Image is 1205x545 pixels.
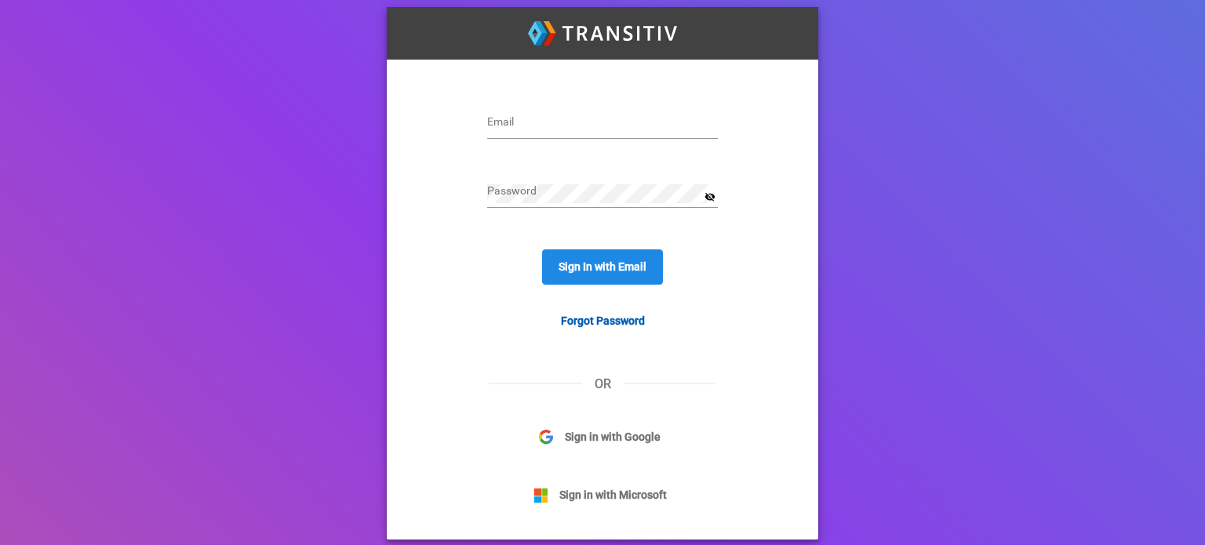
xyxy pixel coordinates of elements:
span: Sign In with Email [559,260,646,273]
span: Sign in with Microsoft [548,486,679,503]
span: Forgot Password [561,314,645,327]
mat-icon: visibility_off [704,191,715,204]
button: Hide password [701,189,718,205]
button: Sign in with Microsoft [522,477,683,513]
a: Forgot Password [548,307,657,337]
button: Sign In with Email [542,249,663,284]
span: Sign in with Google [553,428,672,445]
img: TransitivLogoWhite.svg [528,21,677,45]
button: Sign in with Google [528,419,677,455]
span: OR [582,376,624,392]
